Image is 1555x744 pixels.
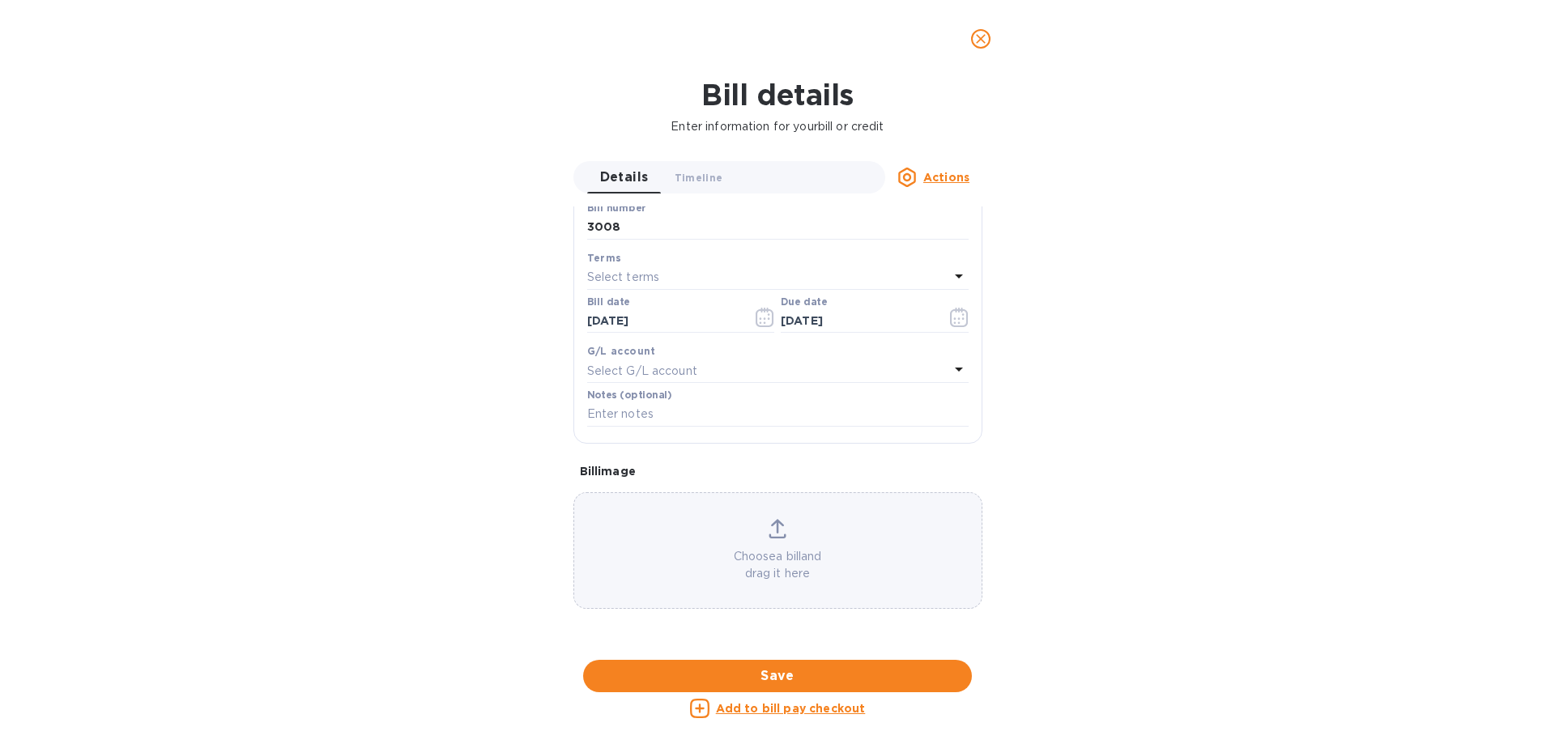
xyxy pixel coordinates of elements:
[574,548,982,582] p: Choose a bill and drag it here
[587,215,969,240] input: Enter bill number
[13,118,1542,135] p: Enter information for your bill or credit
[583,660,972,692] button: Save
[923,171,969,184] u: Actions
[587,402,969,427] input: Enter notes
[587,203,645,213] label: Bill number
[587,252,622,264] b: Terms
[587,363,697,380] p: Select G/L account
[587,391,672,401] label: Notes (optional)
[587,309,740,334] input: Select date
[596,666,959,686] span: Save
[781,309,934,334] input: Due date
[961,19,1000,58] button: close
[580,463,976,479] p: Bill image
[587,345,656,357] b: G/L account
[587,269,660,286] p: Select terms
[716,702,866,715] u: Add to bill pay checkout
[600,166,649,189] span: Details
[587,297,630,307] label: Bill date
[675,169,723,186] span: Timeline
[781,297,827,307] label: Due date
[13,78,1542,112] h1: Bill details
